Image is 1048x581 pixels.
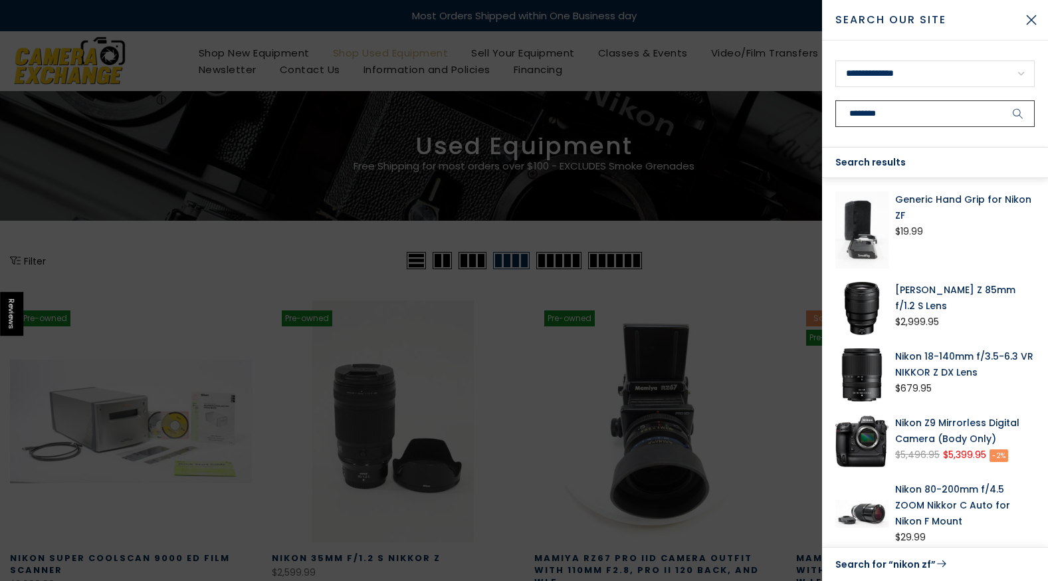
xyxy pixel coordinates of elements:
[895,223,923,240] div: $19.99
[835,191,889,269] img: Generic Hand Grip for Nikon ZF Unclassified Nikon GRIPZF
[990,449,1008,462] span: -2%
[835,415,889,468] img: Nikon Z 9 Mirrorless Digital Camera (Body Only) Digital Cameras - Digital Mirrorless Cameras Niko...
[835,12,1015,28] span: Search Our Site
[895,314,939,330] div: $2,999.95
[943,447,986,463] ins: $5,399.95
[1015,3,1048,37] button: Close Search
[895,348,1035,380] a: Nikon 18-140mm f/3.5-6.3 VR NIKKOR Z DX Lens
[835,556,1035,573] a: Search for “nikon zf”
[895,191,1035,223] a: Generic Hand Grip for Nikon ZF
[895,415,1035,447] a: Nikon Z9 Mirrorless Digital Camera (Body Only)
[895,282,1035,314] a: [PERSON_NAME] Z 85mm f/1.2 S Lens
[895,448,940,461] del: $5,496.95
[822,148,1048,178] div: Search results
[895,380,932,397] div: $679.95
[895,529,926,546] div: $29.99
[835,348,889,402] img: Nikon 18-140mm f/3.5-6.3 VR NIKKOR Z DX Lens Lenses - Small Format - Nikon AF Mount Lenses - Niko...
[895,481,1035,529] a: Nikon 80-200mm f/4.5 ZOOM Nikkor C Auto for Nikon F Mount
[835,481,889,546] img: Nikon 80-200mm f/4.5 ZOOM Nikkor C Auto for Nikon F Mount Lenses Small Format - Nikon F Mount Len...
[835,282,889,335] img: Nikon NIKKOR Z 85mm f/1.2 S Lens Lenses - Small Format - Nikon AF Mount Lenses - Nikon Z Mount Le...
